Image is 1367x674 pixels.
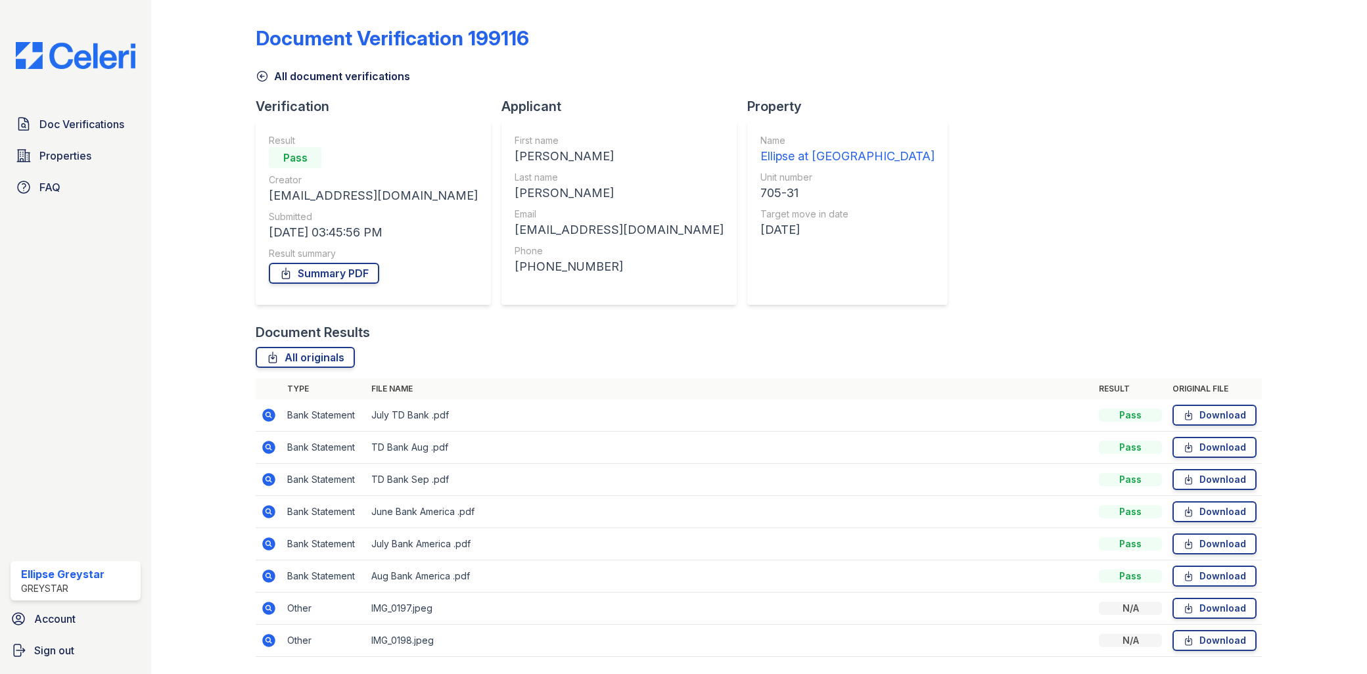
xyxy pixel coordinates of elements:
td: Bank Statement [282,528,366,560]
a: Download [1172,598,1257,619]
div: Pass [1099,441,1162,454]
a: Name Ellipse at [GEOGRAPHIC_DATA] [760,134,935,166]
div: Phone [515,244,724,258]
span: FAQ [39,179,60,195]
td: Bank Statement [282,496,366,528]
div: Target move in date [760,208,935,221]
th: Original file [1167,378,1262,399]
div: Property [747,97,958,116]
div: [PHONE_NUMBER] [515,258,724,276]
div: N/A [1099,634,1162,647]
a: Download [1172,566,1257,587]
div: [DATE] [760,221,935,239]
th: File name [366,378,1094,399]
div: Ellipse Greystar [21,566,104,582]
div: Submitted [269,210,478,223]
a: Download [1172,405,1257,426]
div: Last name [515,171,724,184]
a: Download [1172,469,1257,490]
div: [EMAIL_ADDRESS][DOMAIN_NAME] [515,221,724,239]
div: Pass [1099,409,1162,422]
a: All originals [256,347,355,368]
td: IMG_0198.jpeg [366,625,1094,657]
div: [PERSON_NAME] [515,147,724,166]
div: Document Results [256,323,370,342]
a: Doc Verifications [11,111,141,137]
a: All document verifications [256,68,410,84]
span: Properties [39,148,91,164]
td: Bank Statement [282,399,366,432]
span: Account [34,611,76,627]
td: TD Bank Aug .pdf [366,432,1094,464]
td: IMG_0197.jpeg [366,593,1094,625]
div: Pass [1099,505,1162,518]
div: Pass [1099,473,1162,486]
div: Pass [1099,570,1162,583]
div: Unit number [760,171,935,184]
td: June Bank America .pdf [366,496,1094,528]
td: July Bank America .pdf [366,528,1094,560]
div: Creator [269,173,478,187]
a: Download [1172,630,1257,651]
th: Type [282,378,366,399]
span: Doc Verifications [39,116,124,132]
td: Bank Statement [282,464,366,496]
img: CE_Logo_Blue-a8612792a0a2168367f1c8372b55b34899dd931a85d93a1a3d3e32e68fde9ad4.png [5,42,146,69]
div: [PERSON_NAME] [515,184,724,202]
div: Pass [269,147,321,168]
div: 705-31 [760,184,935,202]
div: Applicant [501,97,747,116]
td: TD Bank Sep .pdf [366,464,1094,496]
div: Greystar [21,582,104,595]
div: [DATE] 03:45:56 PM [269,223,478,242]
div: Verification [256,97,501,116]
span: Sign out [34,642,74,658]
div: Document Verification 199116 [256,26,529,50]
a: Download [1172,501,1257,522]
div: Result summary [269,247,478,260]
td: Aug Bank America .pdf [366,560,1094,593]
a: Properties [11,143,141,169]
td: Bank Statement [282,560,366,593]
a: Summary PDF [269,263,379,284]
a: Download [1172,533,1257,554]
a: Sign out [5,637,146,663]
div: Ellipse at [GEOGRAPHIC_DATA] [760,147,935,166]
div: [EMAIL_ADDRESS][DOMAIN_NAME] [269,187,478,205]
div: Name [760,134,935,147]
div: Result [269,134,478,147]
div: Pass [1099,537,1162,550]
div: Email [515,208,724,221]
td: July TD Bank .pdf [366,399,1094,432]
td: Other [282,625,366,657]
td: Bank Statement [282,432,366,464]
th: Result [1094,378,1167,399]
a: Download [1172,437,1257,458]
td: Other [282,593,366,625]
div: N/A [1099,602,1162,615]
a: FAQ [11,174,141,200]
div: First name [515,134,724,147]
a: Account [5,606,146,632]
